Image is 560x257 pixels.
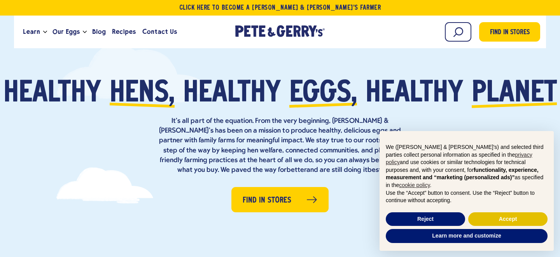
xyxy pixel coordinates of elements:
span: hens, [110,79,175,108]
span: Recipes [112,27,136,37]
span: Blog [92,27,106,37]
a: Our Eggs [49,21,83,42]
a: Learn [20,21,43,42]
span: Contact Us [142,27,177,37]
p: We ([PERSON_NAME] & [PERSON_NAME]'s) and selected third parties collect personal information as s... [386,143,548,189]
span: healthy [183,79,281,108]
span: Healthy [3,79,101,108]
span: planet [472,79,557,108]
a: Contact Us [139,21,180,42]
button: Reject [386,212,465,226]
strong: best [367,166,381,174]
a: Blog [89,21,109,42]
a: cookie policy [399,182,430,188]
a: Find in Stores [231,187,329,212]
strong: better [287,166,306,174]
span: Find in Stores [243,194,291,206]
button: Open the dropdown menu for Our Eggs [83,31,87,33]
p: Use the “Accept” button to consent. Use the “Reject” button to continue without accepting. [386,189,548,205]
button: Learn more and customize [386,229,548,243]
span: eggs, [289,79,357,108]
span: Our Eggs [52,27,80,37]
span: Learn [23,27,40,37]
p: It’s all part of the equation. From the very beginning, [PERSON_NAME] & [PERSON_NAME]’s has been ... [156,116,404,175]
button: Accept [468,212,548,226]
a: Recipes [109,21,139,42]
span: Find in Stores [490,28,530,38]
a: Find in Stores [479,22,540,42]
span: healthy [366,79,463,108]
button: Open the dropdown menu for Learn [43,31,47,33]
input: Search [445,22,471,42]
